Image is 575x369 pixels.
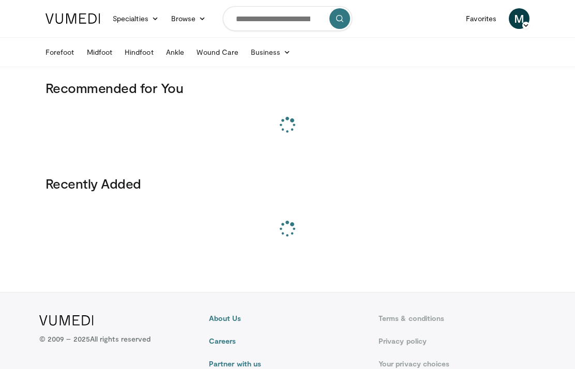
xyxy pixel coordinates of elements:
a: Your privacy choices [379,359,536,369]
a: Favorites [460,8,503,29]
a: Wound Care [190,42,245,63]
p: © 2009 – 2025 [39,334,150,344]
a: Forefoot [39,42,81,63]
input: Search topics, interventions [223,6,352,31]
a: Specialties [107,8,165,29]
span: All rights reserved [90,334,150,343]
a: Browse [165,8,213,29]
h3: Recommended for You [46,80,529,96]
img: VuMedi Logo [46,13,100,24]
h3: Recently Added [46,175,529,192]
a: About Us [209,313,366,324]
a: Partner with us [209,359,366,369]
a: Terms & conditions [379,313,536,324]
a: Midfoot [81,42,119,63]
a: Business [245,42,297,63]
a: Careers [209,336,366,346]
img: VuMedi Logo [39,315,94,326]
a: Hindfoot [118,42,160,63]
a: Ankle [160,42,190,63]
a: M [509,8,529,29]
a: Privacy policy [379,336,536,346]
